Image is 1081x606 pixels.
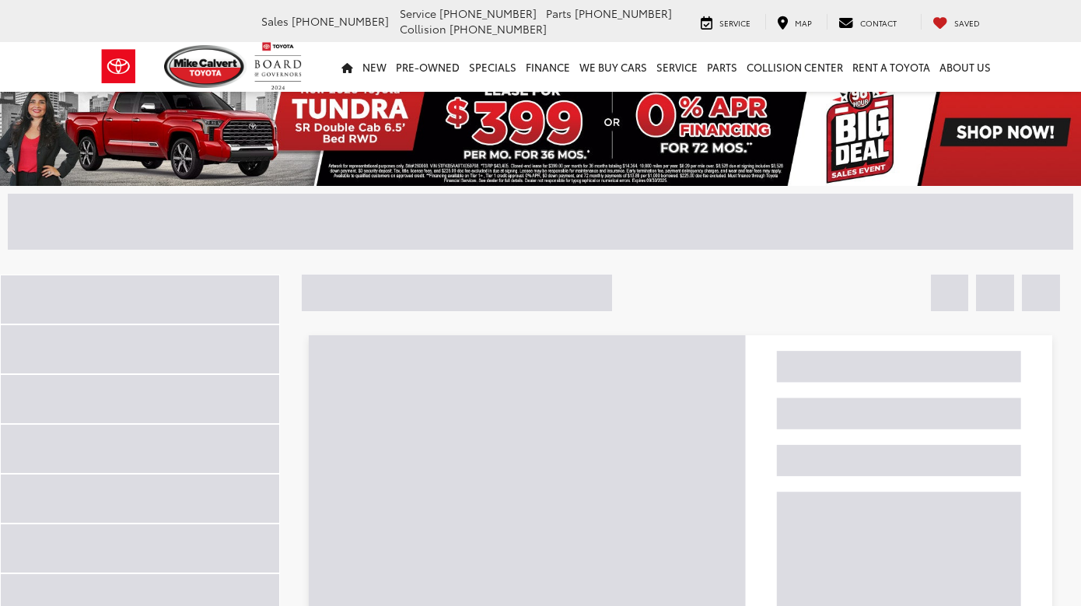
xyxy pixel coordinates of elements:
[450,21,547,37] span: [PHONE_NUMBER]
[439,5,537,21] span: [PHONE_NUMBER]
[795,17,812,29] span: Map
[464,42,521,92] a: Specials
[921,14,992,30] a: My Saved Vehicles
[702,42,742,92] a: Parts
[652,42,702,92] a: Service
[689,14,762,30] a: Service
[860,17,897,29] span: Contact
[546,5,572,21] span: Parts
[391,42,464,92] a: Pre-Owned
[89,41,148,92] img: Toyota
[358,42,391,92] a: New
[575,5,672,21] span: [PHONE_NUMBER]
[292,13,389,29] span: [PHONE_NUMBER]
[575,42,652,92] a: WE BUY CARS
[935,42,995,92] a: About Us
[848,42,935,92] a: Rent a Toyota
[164,45,247,88] img: Mike Calvert Toyota
[337,42,358,92] a: Home
[400,21,446,37] span: Collision
[719,17,750,29] span: Service
[742,42,848,92] a: Collision Center
[400,5,436,21] span: Service
[765,14,824,30] a: Map
[521,42,575,92] a: Finance
[954,17,980,29] span: Saved
[261,13,289,29] span: Sales
[827,14,908,30] a: Contact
